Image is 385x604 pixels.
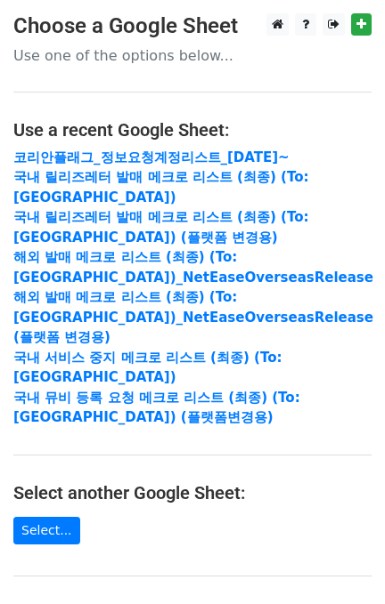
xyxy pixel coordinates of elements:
a: 국내 릴리즈레터 발매 메크로 리스트 (최종) (To:[GEOGRAPHIC_DATA]) [13,169,308,205]
a: 국내 릴리즈레터 발매 메크로 리스트 (최종) (To:[GEOGRAPHIC_DATA]) (플랫폼 변경용) [13,209,308,246]
h4: Select another Google Sheet: [13,482,372,503]
a: 해외 발매 메크로 리스트 (최종) (To: [GEOGRAPHIC_DATA])_NetEaseOverseasRelease [13,249,373,286]
a: Select... [13,517,80,544]
h4: Use a recent Google Sheet: [13,119,372,141]
p: Use one of the options below... [13,46,372,65]
h3: Choose a Google Sheet [13,13,372,39]
a: 국내 서비스 중지 메크로 리스트 (최종) (To:[GEOGRAPHIC_DATA]) [13,350,282,386]
a: 코리안플래그_정보요청계정리스트_[DATE]~ [13,149,290,165]
a: 해외 발매 메크로 리스트 (최종) (To: [GEOGRAPHIC_DATA])_NetEaseOverseasRelease (플랫폼 변경용) [13,289,373,345]
a: 국내 뮤비 등록 요청 메크로 리스트 (최종) (To:[GEOGRAPHIC_DATA]) (플랫폼변경용) [13,390,300,426]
